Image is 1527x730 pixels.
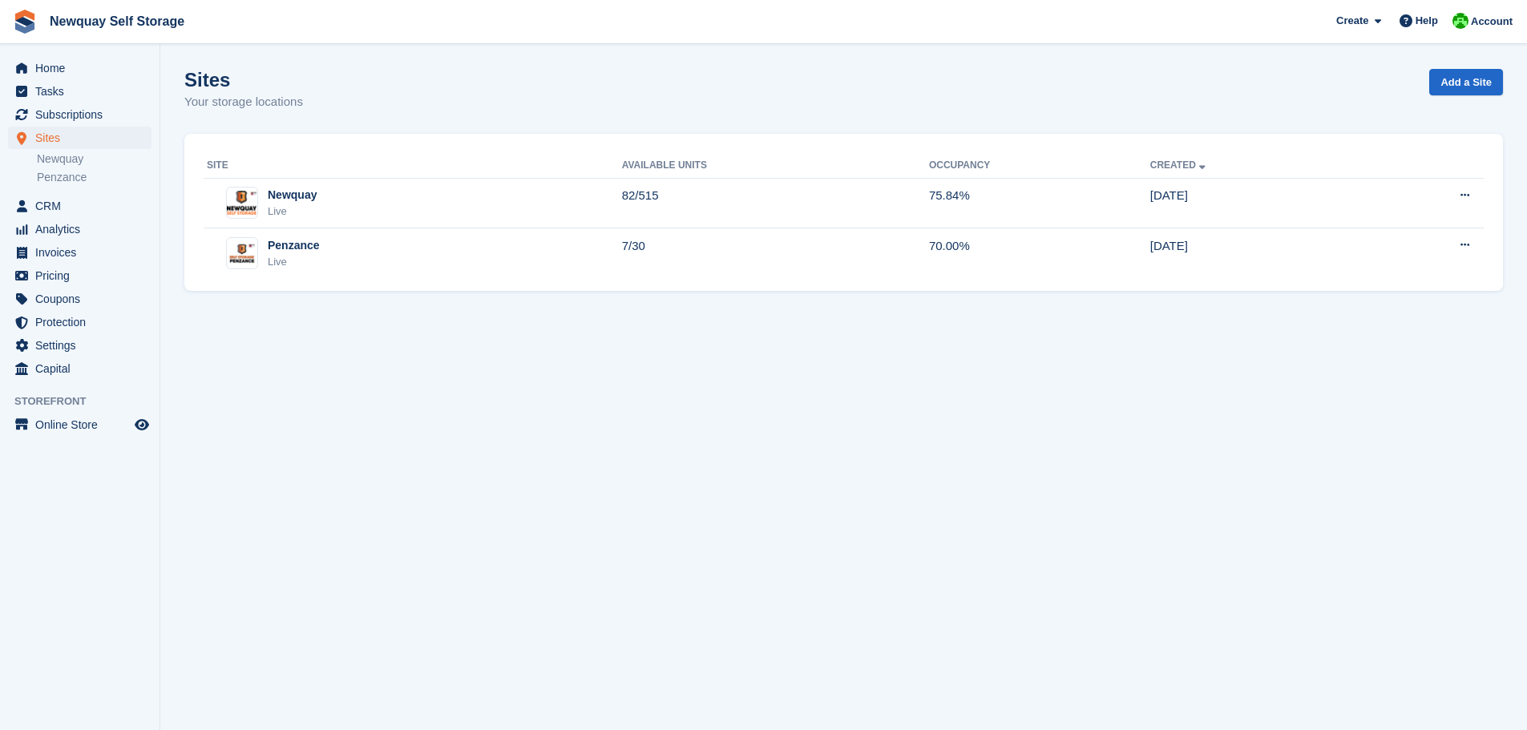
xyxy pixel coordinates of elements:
[1336,13,1368,29] span: Create
[8,357,151,380] a: menu
[268,254,320,270] div: Live
[1150,228,1362,278] td: [DATE]
[35,57,131,79] span: Home
[37,151,151,167] a: Newquay
[43,8,191,34] a: Newquay Self Storage
[8,241,151,264] a: menu
[35,334,131,357] span: Settings
[8,264,151,287] a: menu
[622,228,929,278] td: 7/30
[184,93,303,111] p: Your storage locations
[1150,159,1209,171] a: Created
[8,103,151,126] a: menu
[35,218,131,240] span: Analytics
[35,311,131,333] span: Protection
[1416,13,1438,29] span: Help
[1150,178,1362,228] td: [DATE]
[929,228,1150,278] td: 70.00%
[35,357,131,380] span: Capital
[622,153,929,179] th: Available Units
[8,57,151,79] a: menu
[35,80,131,103] span: Tasks
[35,127,131,149] span: Sites
[929,178,1150,228] td: 75.84%
[227,191,257,214] img: Image of Newquay site
[8,195,151,217] a: menu
[184,69,303,91] h1: Sites
[268,204,317,220] div: Live
[8,80,151,103] a: menu
[35,195,131,217] span: CRM
[13,10,37,34] img: stora-icon-8386f47178a22dfd0bd8f6a31ec36ba5ce8667c1dd55bd0f319d3a0aa187defe.svg
[1429,69,1503,95] a: Add a Site
[268,237,320,254] div: Penzance
[8,311,151,333] a: menu
[204,153,622,179] th: Site
[268,187,317,204] div: Newquay
[8,288,151,310] a: menu
[929,153,1150,179] th: Occupancy
[1471,14,1513,30] span: Account
[1452,13,1468,29] img: Baylor
[37,170,151,185] a: Penzance
[35,103,131,126] span: Subscriptions
[35,413,131,436] span: Online Store
[35,241,131,264] span: Invoices
[14,393,160,409] span: Storefront
[35,288,131,310] span: Coupons
[8,413,151,436] a: menu
[622,178,929,228] td: 82/515
[132,415,151,434] a: Preview store
[8,127,151,149] a: menu
[227,242,257,265] img: Image of Penzance site
[8,218,151,240] a: menu
[35,264,131,287] span: Pricing
[8,334,151,357] a: menu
